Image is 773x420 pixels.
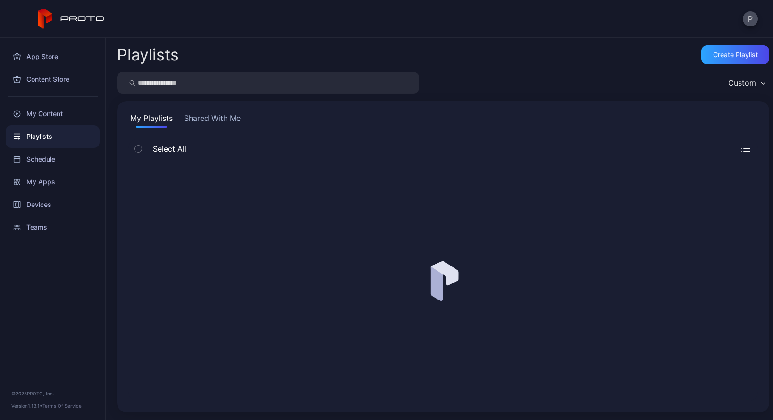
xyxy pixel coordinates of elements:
[128,112,175,128] button: My Playlists
[728,78,756,87] div: Custom
[6,68,100,91] a: Content Store
[743,11,758,26] button: P
[42,403,82,409] a: Terms Of Service
[6,148,100,171] a: Schedule
[701,45,769,64] button: Create Playlist
[6,216,100,239] a: Teams
[6,171,100,193] a: My Apps
[6,125,100,148] a: Playlists
[713,51,758,59] div: Create Playlist
[6,193,100,216] a: Devices
[6,103,100,125] a: My Content
[182,112,243,128] button: Shared With Me
[11,403,42,409] span: Version 1.13.1 •
[117,46,179,63] h2: Playlists
[148,143,186,154] span: Select All
[6,45,100,68] a: App Store
[11,390,94,397] div: © 2025 PROTO, Inc.
[723,72,769,94] button: Custom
